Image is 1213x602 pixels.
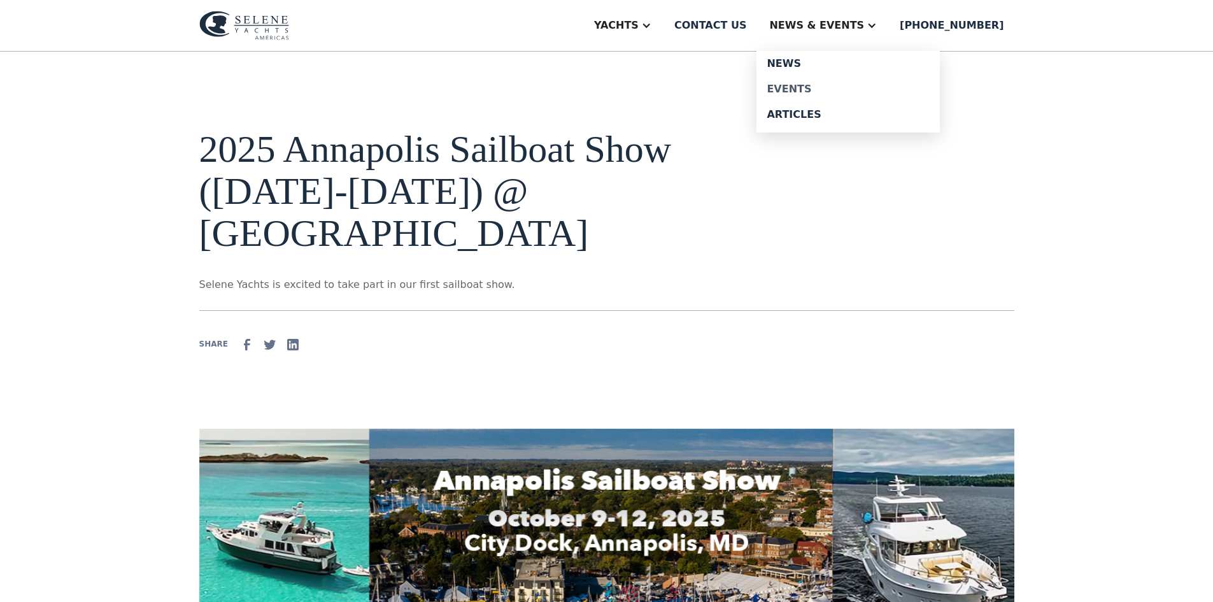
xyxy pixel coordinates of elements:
div: News [767,59,930,69]
a: News [756,51,940,76]
div: [PHONE_NUMBER] [900,18,1004,33]
a: Articles [756,102,940,127]
div: Contact us [674,18,747,33]
div: Articles [767,110,930,120]
div: Events [767,84,930,94]
h1: 2025 Annapolis Sailboat Show ([DATE]-[DATE]) @ [GEOGRAPHIC_DATA] [199,128,729,254]
img: facebook [239,337,255,352]
div: SHARE [199,338,228,350]
a: Events [756,76,940,102]
div: Yachts [594,18,639,33]
img: Twitter [262,337,278,352]
img: Linkedin [285,337,301,352]
p: Selene Yachts is excited to take part in our first sailboat show. [199,277,729,292]
nav: News & EVENTS [756,51,940,133]
img: logo [199,11,289,40]
div: News & EVENTS [769,18,864,33]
